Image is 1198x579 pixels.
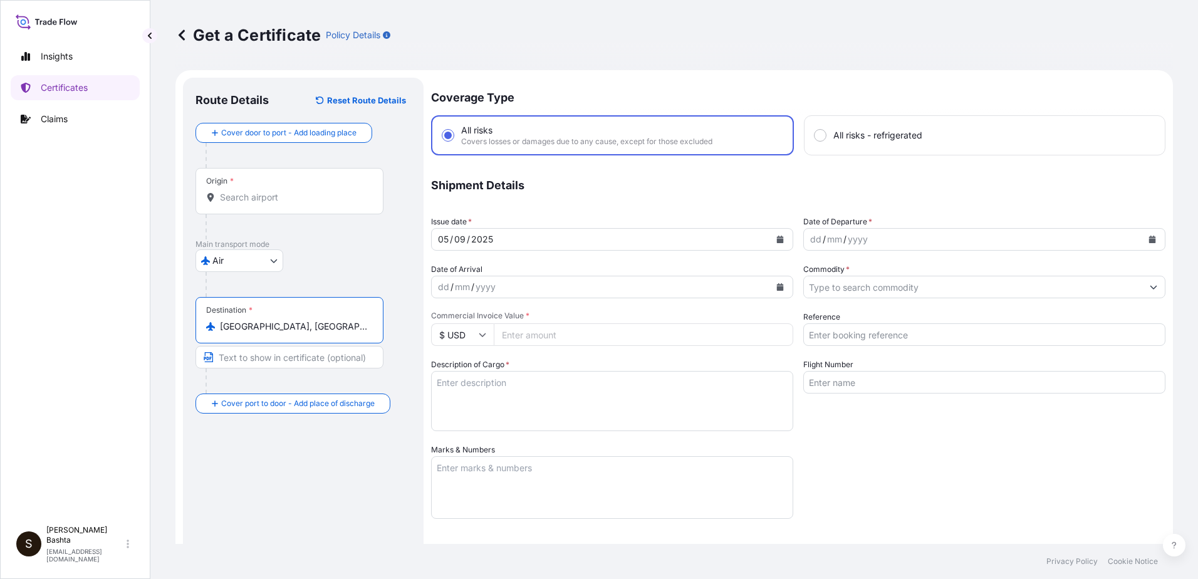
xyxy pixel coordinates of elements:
[431,311,793,321] span: Commercial Invoice Value
[195,239,411,249] p: Main transport mode
[206,176,234,186] div: Origin
[431,444,495,456] label: Marks & Numbers
[467,232,470,247] div: /
[461,124,492,137] span: All risks
[1142,276,1165,298] button: Show suggestions
[461,137,712,147] span: Covers losses or damages due to any cause, except for those excluded
[803,216,872,228] span: Date of Departure
[195,249,283,272] button: Select transport
[195,394,390,414] button: Cover port to door - Add place of discharge
[1108,556,1158,566] a: Cookie Notice
[454,279,471,295] div: month,
[450,232,453,247] div: /
[11,75,140,100] a: Certificates
[25,538,33,550] span: S
[803,371,1165,394] input: Enter name
[803,358,853,371] label: Flight Number
[1046,556,1098,566] a: Privacy Policy
[326,29,380,41] p: Policy Details
[1142,229,1162,249] button: Calendar
[221,397,375,410] span: Cover port to door - Add place of discharge
[206,305,253,315] div: Destination
[46,525,124,545] p: [PERSON_NAME] Bashta
[437,232,450,247] div: day,
[431,263,482,276] span: Date of Arrival
[431,216,472,228] span: Issue date
[221,127,357,139] span: Cover door to port - Add loading place
[11,107,140,132] a: Claims
[175,25,321,45] p: Get a Certificate
[815,130,826,141] input: All risks - refrigerated
[809,232,823,247] div: day,
[431,358,509,371] label: Description of Cargo
[803,263,850,276] label: Commodity
[195,346,383,368] input: Text to appear on certificate
[770,277,790,297] button: Calendar
[823,232,826,247] div: /
[843,232,846,247] div: /
[437,279,451,295] div: day,
[41,113,68,125] p: Claims
[453,232,467,247] div: month,
[470,232,494,247] div: year,
[212,254,224,267] span: Air
[195,93,269,108] p: Route Details
[220,320,368,333] input: Destination
[471,279,474,295] div: /
[46,548,124,563] p: [EMAIL_ADDRESS][DOMAIN_NAME]
[442,130,454,141] input: All risksCovers losses or damages due to any cause, except for those excluded
[41,81,88,94] p: Certificates
[826,232,843,247] div: month,
[846,232,869,247] div: year,
[195,123,372,143] button: Cover door to port - Add loading place
[803,311,840,323] label: Reference
[804,276,1142,298] input: Type to search commodity
[431,168,1165,203] p: Shipment Details
[833,129,922,142] span: All risks - refrigerated
[11,44,140,69] a: Insights
[451,279,454,295] div: /
[431,78,1165,115] p: Coverage Type
[41,50,73,63] p: Insights
[494,323,793,346] input: Enter amount
[327,94,406,107] p: Reset Route Details
[803,323,1165,346] input: Enter booking reference
[220,191,368,204] input: Origin
[474,279,497,295] div: year,
[770,229,790,249] button: Calendar
[310,90,411,110] button: Reset Route Details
